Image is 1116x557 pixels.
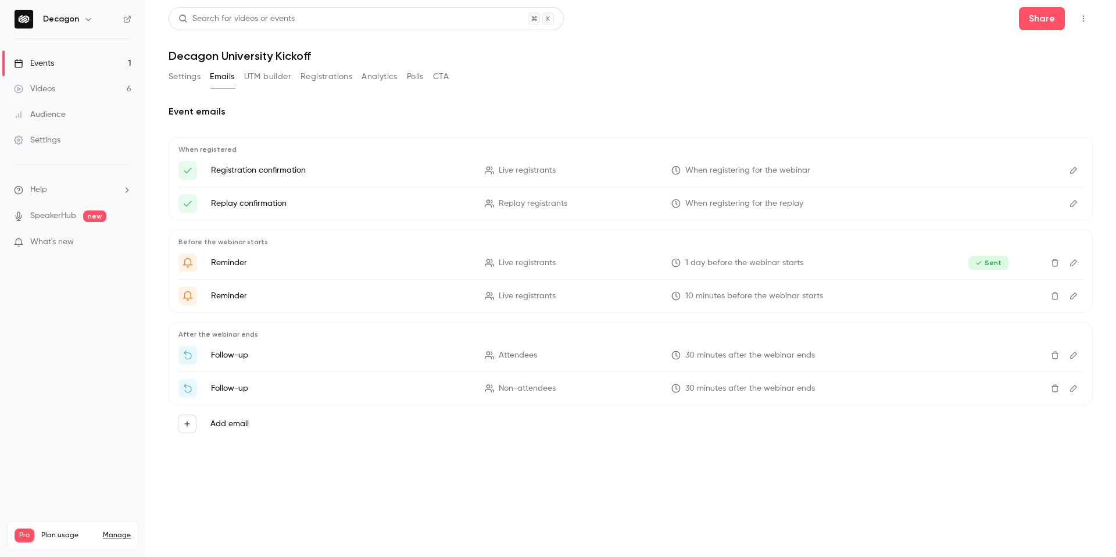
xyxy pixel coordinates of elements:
img: Decagon [15,10,33,28]
li: help-dropdown-opener [14,184,131,196]
button: Analytics [362,67,398,86]
li: Watch the replay of {{ event_name }} [178,379,1083,398]
li: Here's your access link to {{ event_name }}! [178,161,1083,180]
span: What's new [30,236,74,248]
span: Live registrants [499,257,556,269]
button: Delete [1046,346,1064,365]
p: Reminder [211,257,471,269]
button: UTM builder [244,67,291,86]
button: Edit [1064,194,1083,213]
button: Edit [1064,379,1083,398]
div: Settings [14,134,60,146]
span: When registering for the replay [685,198,803,210]
a: SpeakerHub [30,210,76,222]
span: 10 minutes before the webinar starts [685,290,823,302]
span: Plan usage [41,531,96,540]
p: Replay confirmation [211,198,471,209]
span: Replay registrants [499,198,567,210]
button: Emails [210,67,234,86]
button: Share [1019,7,1065,30]
button: CTA [433,67,449,86]
button: Delete [1046,287,1064,305]
li: Get Ready for '{{ event_name }}' tomorrow! [178,253,1083,272]
p: Reminder [211,290,471,302]
span: 30 minutes after the webinar ends [685,383,815,395]
div: Audience [14,109,66,120]
button: Settings [169,67,201,86]
span: Live registrants [499,290,556,302]
button: Delete [1046,253,1064,272]
iframe: Noticeable Trigger [117,237,131,248]
h1: Decagon University Kickoff [169,49,1093,63]
button: Edit [1064,346,1083,365]
li: Thanks for attending {{ event_name }} [178,346,1083,365]
button: Edit [1064,161,1083,180]
label: Add email [210,418,249,430]
span: When registering for the webinar [685,165,810,177]
p: Before the webinar starts [178,237,1083,247]
span: Live registrants [499,165,556,177]
div: Videos [14,83,55,95]
div: Events [14,58,54,69]
p: Follow-up [211,383,471,394]
span: Sent [968,256,1008,270]
p: When registered [178,145,1083,154]
button: Polls [407,67,424,86]
span: new [83,210,106,222]
button: Edit [1064,253,1083,272]
p: Follow-up [211,349,471,361]
span: Help [30,184,47,196]
p: After the webinar ends [178,330,1083,339]
span: Non-attendees [499,383,556,395]
button: Registrations [301,67,352,86]
span: 1 day before the webinar starts [685,257,803,269]
h2: Event emails [169,105,1093,119]
li: {{ event_name }} is about to go live [178,287,1083,305]
span: Pro [15,529,34,542]
span: 30 minutes after the webinar ends [685,349,815,362]
button: Edit [1064,287,1083,305]
a: Manage [103,531,131,540]
div: Search for videos or events [178,13,295,25]
button: Delete [1046,379,1064,398]
li: Here's your access link to {{ event_name }}! [178,194,1083,213]
span: Attendees [499,349,537,362]
h6: Decagon [43,13,79,25]
p: Registration confirmation [211,165,471,176]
